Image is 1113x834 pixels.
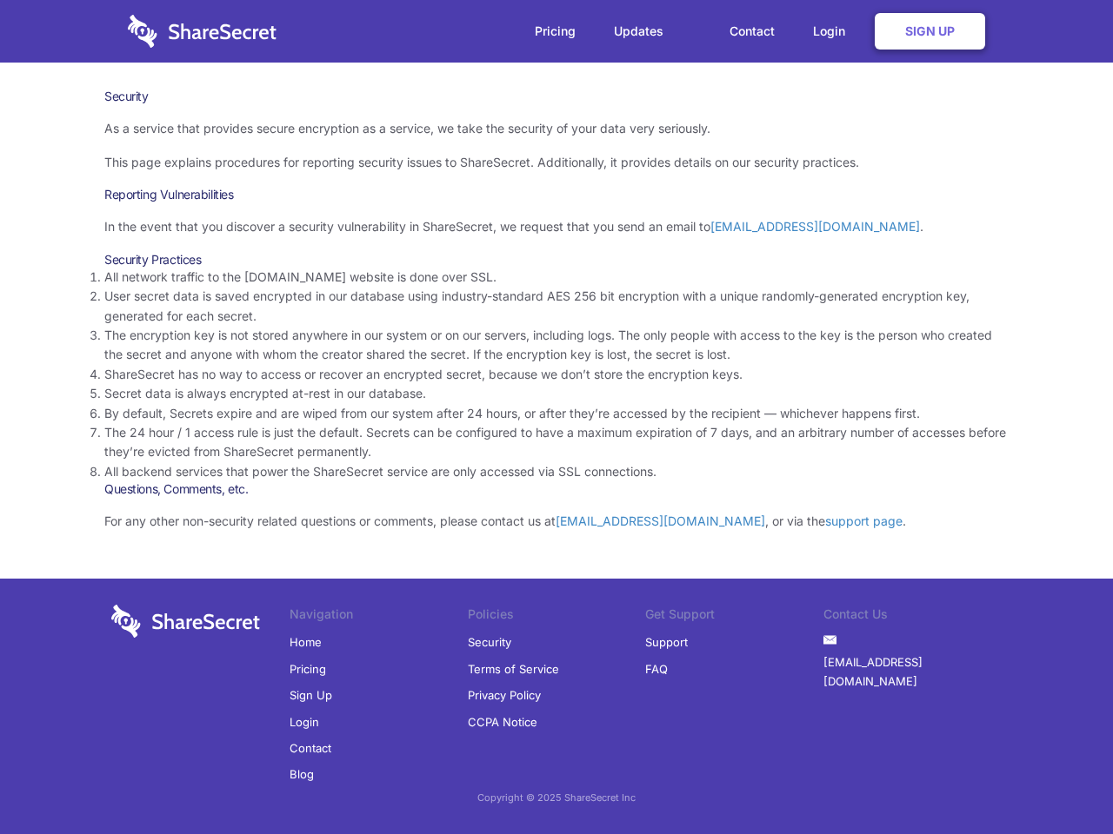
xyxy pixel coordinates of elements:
[468,709,537,735] a: CCPA Notice
[468,682,541,708] a: Privacy Policy
[290,682,332,708] a: Sign Up
[796,4,871,58] a: Login
[712,4,792,58] a: Contact
[875,13,985,50] a: Sign Up
[104,423,1009,462] li: The 24 hour / 1 access rule is just the default. Secrets can be configured to have a maximum expi...
[104,384,1009,403] li: Secret data is always encrypted at-rest in our database.
[104,481,1009,497] h3: Questions, Comments, etc.
[104,187,1009,202] h3: Reporting Vulnerabilities
[290,735,331,761] a: Contact
[128,15,277,48] img: logo-wordmark-white-trans-d4663122ce5f474addd5e946df7df03e33cb6a1c49d2221995e7729f52c070b2.svg
[104,119,1009,138] p: As a service that provides secure encryption as a service, we take the security of your data very...
[104,462,1009,481] li: All backend services that power the ShareSecret service are only accessed via SSL connections.
[104,287,1009,326] li: User secret data is saved encrypted in our database using industry-standard AES 256 bit encryptio...
[517,4,593,58] a: Pricing
[468,629,511,655] a: Security
[290,629,322,655] a: Home
[645,656,668,682] a: FAQ
[104,512,1009,531] p: For any other non-security related questions or comments, please contact us at , or via the .
[823,649,1002,695] a: [EMAIL_ADDRESS][DOMAIN_NAME]
[710,219,920,234] a: [EMAIL_ADDRESS][DOMAIN_NAME]
[104,153,1009,172] p: This page explains procedures for reporting security issues to ShareSecret. Additionally, it prov...
[290,605,468,629] li: Navigation
[104,404,1009,423] li: By default, Secrets expire and are wiped from our system after 24 hours, or after they’re accesse...
[290,709,319,735] a: Login
[290,656,326,682] a: Pricing
[645,605,823,629] li: Get Support
[104,365,1009,384] li: ShareSecret has no way to access or recover an encrypted secret, because we don’t store the encry...
[823,605,1002,629] li: Contact Us
[111,605,260,638] img: logo-wordmark-white-trans-d4663122ce5f474addd5e946df7df03e33cb6a1c49d2221995e7729f52c070b2.svg
[556,513,765,528] a: [EMAIL_ADDRESS][DOMAIN_NAME]
[104,326,1009,365] li: The encryption key is not stored anywhere in our system or on our servers, including logs. The on...
[468,605,646,629] li: Policies
[290,761,314,787] a: Blog
[104,268,1009,287] li: All network traffic to the [DOMAIN_NAME] website is done over SSL.
[104,89,1009,104] h1: Security
[104,217,1009,236] p: In the event that you discover a security vulnerability in ShareSecret, we request that you send ...
[104,252,1009,268] h3: Security Practices
[645,629,688,655] a: Support
[468,656,559,682] a: Terms of Service
[825,513,903,528] a: support page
